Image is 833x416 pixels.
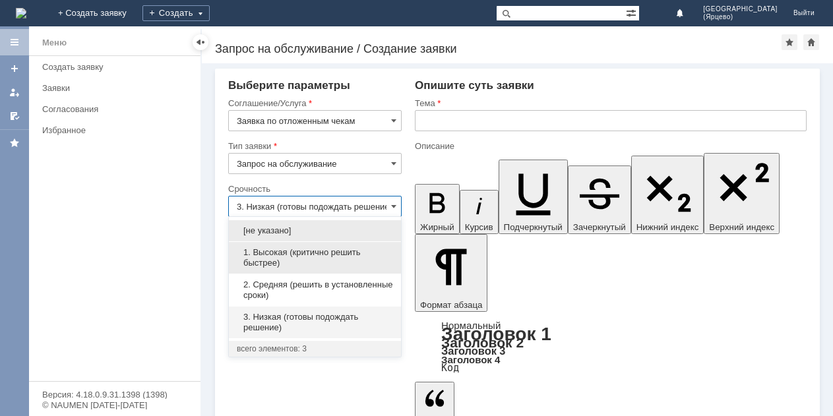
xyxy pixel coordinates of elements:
a: Создать заявку [37,57,198,77]
div: Запрос на обслуживание / Создание заявки [215,42,782,55]
div: Тип заявки [228,142,399,150]
div: Версия: 4.18.0.9.31.1398 (1398) [42,390,187,399]
button: Формат абзаца [415,234,487,312]
a: Заголовок 1 [441,324,551,344]
a: Перейти на домашнюю страницу [16,8,26,18]
div: Меню [42,35,67,51]
button: Нижний индекс [631,156,704,234]
a: Нормальный [441,320,501,331]
div: Соглашение/Услуга [228,99,399,107]
button: Верхний индекс [704,153,780,234]
a: Мои заявки [4,82,25,103]
a: Мои согласования [4,105,25,127]
span: Зачеркнутый [573,222,626,232]
div: Скрыть меню [193,34,208,50]
span: Жирный [420,222,454,232]
div: Тема [415,99,804,107]
span: (Ярцево) [703,13,778,21]
div: Избранное [42,125,178,135]
button: Курсив [460,190,499,234]
div: Согласования [42,104,193,114]
div: Сделать домашней страницей [803,34,819,50]
div: Добавить в избранное [782,34,797,50]
a: Заявки [37,78,198,98]
a: Создать заявку [4,58,25,79]
div: Создать [142,5,210,21]
span: Опишите суть заявки [415,79,534,92]
a: Согласования [37,99,198,119]
div: Описание [415,142,804,150]
button: Жирный [415,184,460,234]
span: 2. Средняя (решить в установленные сроки) [237,280,393,301]
span: [GEOGRAPHIC_DATA] [703,5,778,13]
a: Заголовок 4 [441,354,500,365]
div: Создать заявку [42,62,193,72]
div: Формат абзаца [415,321,807,372]
a: Код [441,362,459,374]
span: Нижний индекс [636,222,699,232]
span: Подчеркнутый [504,222,563,232]
span: Верхний индекс [709,222,774,232]
a: Заголовок 2 [441,335,524,350]
span: 3. Низкая (готовы подождать решение) [237,312,393,333]
button: Подчеркнутый [499,160,568,234]
span: Выберите параметры [228,79,350,92]
span: [не указано] [237,225,393,236]
img: logo [16,8,26,18]
span: Курсив [465,222,493,232]
button: Зачеркнутый [568,165,631,234]
div: Срочность [228,185,399,193]
div: всего элементов: 3 [237,343,393,354]
span: Формат абзаца [420,300,482,310]
a: Заголовок 3 [441,345,505,357]
div: © NAUMEN [DATE]-[DATE] [42,401,187,409]
span: Расширенный поиск [626,6,639,18]
span: 1. Высокая (критично решить быстрее) [237,247,393,268]
div: Заявки [42,83,193,93]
